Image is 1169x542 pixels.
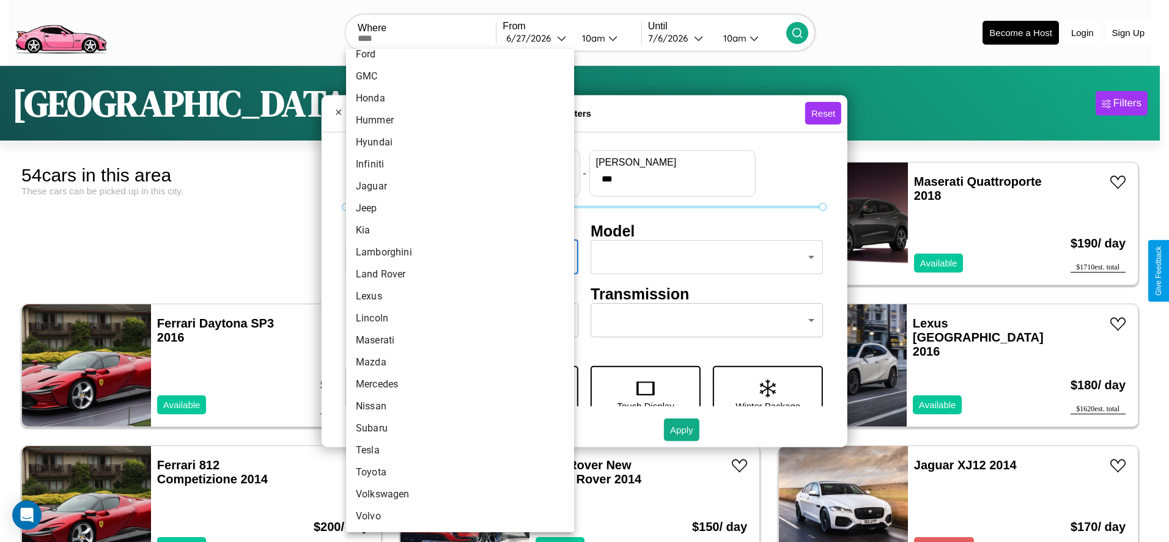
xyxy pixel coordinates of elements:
[346,65,574,87] li: GMC
[346,505,574,527] li: Volvo
[346,109,574,131] li: Hummer
[346,439,574,461] li: Tesla
[346,351,574,373] li: Mazda
[346,43,574,65] li: Ford
[12,500,42,530] div: Open Intercom Messenger
[346,285,574,307] li: Lexus
[346,373,574,395] li: Mercedes
[346,131,574,153] li: Hyundai
[346,87,574,109] li: Honda
[346,219,574,241] li: Kia
[346,461,574,483] li: Toyota
[346,197,574,219] li: Jeep
[346,483,574,505] li: Volkswagen
[346,241,574,263] li: Lamborghini
[346,329,574,351] li: Maserati
[346,153,574,175] li: Infiniti
[346,307,574,329] li: Lincoln
[346,395,574,417] li: Nissan
[1154,246,1163,296] div: Give Feedback
[346,175,574,197] li: Jaguar
[346,263,574,285] li: Land Rover
[346,417,574,439] li: Subaru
